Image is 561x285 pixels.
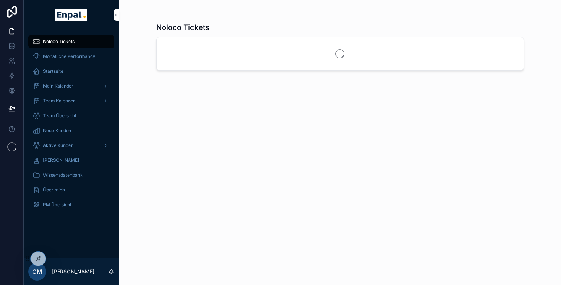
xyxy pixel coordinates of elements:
span: Team Übersicht [43,113,76,119]
span: [PERSON_NAME] [43,157,79,163]
span: Team Kalender [43,98,75,104]
span: Monatliche Performance [43,53,95,59]
a: Noloco Tickets [28,35,114,48]
span: Noloco Tickets [43,39,75,45]
div: scrollable content [24,30,119,221]
span: Neue Kunden [43,128,71,134]
span: Startseite [43,68,63,74]
a: Neue Kunden [28,124,114,137]
p: [PERSON_NAME] [52,268,95,275]
a: PM Übersicht [28,198,114,212]
img: App logo [55,9,87,21]
span: CM [32,267,42,276]
span: Mein Kalender [43,83,73,89]
a: Team Übersicht [28,109,114,122]
h1: Noloco Tickets [156,22,210,33]
a: [PERSON_NAME] [28,154,114,167]
a: Mein Kalender [28,79,114,93]
span: Aktive Kunden [43,142,73,148]
a: Startseite [28,65,114,78]
span: Über mich [43,187,65,193]
span: PM Übersicht [43,202,72,208]
a: Aktive Kunden [28,139,114,152]
span: Wissensdatenbank [43,172,83,178]
a: Wissensdatenbank [28,168,114,182]
a: Über mich [28,183,114,197]
a: Monatliche Performance [28,50,114,63]
a: Team Kalender [28,94,114,108]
